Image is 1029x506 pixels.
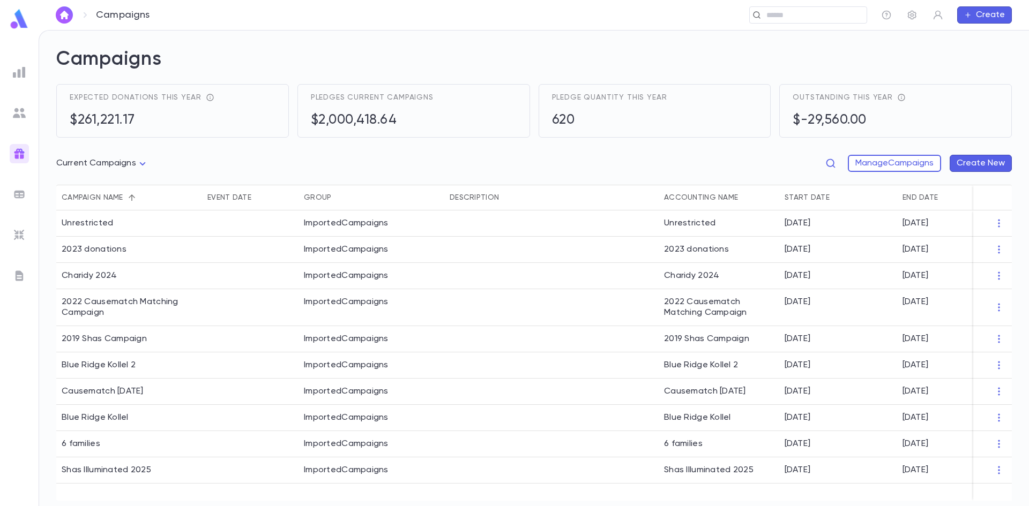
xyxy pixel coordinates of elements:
[659,289,779,326] div: 2022 Causematch Matching Campaign
[659,185,779,210] div: Accounting Name
[9,9,30,29] img: logo
[13,66,26,79] img: reports_grey.c525e4749d1bce6a11f5fe2a8de1b229.svg
[62,185,123,210] div: Campaign name
[62,439,100,449] div: 6 families
[903,412,928,423] p: [DATE]
[659,405,779,431] div: Blue Ridge Kollel
[70,112,214,129] h5: $261,221.17
[659,379,779,405] div: Causematch [DATE]
[903,334,928,344] p: [DATE]
[304,360,389,371] div: ImportedCampaigns
[304,412,389,423] div: ImportedCampaigns
[903,185,938,210] div: End Date
[13,229,26,241] img: imports_grey.530a8a0e642e233f2baf0ef88e8c9fcb.svg
[785,297,810,307] p: [DATE]
[659,210,779,237] div: Unrestricted
[304,218,389,229] div: ImportedCampaigns
[659,237,779,263] div: 2023 donations
[785,439,810,449] p: [DATE]
[62,334,147,344] div: 2019 Shas Campaign
[62,218,113,229] div: Unrestricted
[785,412,810,423] p: [DATE]
[785,218,810,229] p: [DATE]
[13,107,26,119] img: students_grey.60c7aba0da46da39d6d829b817ac14fc.svg
[785,244,810,255] p: [DATE]
[785,360,810,371] p: [DATE]
[793,112,906,129] h5: $-29,560.00
[311,112,434,129] h5: $2,000,418.64
[903,244,928,255] p: [DATE]
[56,159,136,168] span: Current Campaigns
[62,465,151,475] div: Shas Illuminated 2025
[56,48,1012,84] h2: Campaigns
[304,244,389,255] div: ImportedCampaigns
[785,465,810,475] p: [DATE]
[659,352,779,379] div: Blue Ridge Kollel 2
[62,244,126,255] div: 2023 donations
[56,185,202,210] div: Campaign name
[903,439,928,449] p: [DATE]
[848,155,941,172] button: ManageCampaigns
[58,11,71,19] img: home_white.a664292cf8c1dea59945f0da9f25487c.svg
[552,93,667,102] span: Pledge quantity this year
[785,185,830,210] div: Start Date
[950,155,1012,172] button: Create New
[62,270,117,281] div: Charidy 2024
[299,185,444,210] div: Group
[903,386,928,397] p: [DATE]
[659,431,779,457] div: 6 families
[13,269,26,282] img: letters_grey.7941b92b52307dd3b8a917253454ce1c.svg
[304,386,389,397] div: ImportedCampaigns
[785,334,810,344] p: [DATE]
[62,297,197,318] div: 2022 Causematch Matching Campaign
[62,386,144,397] div: Causematch Dec 2024
[304,439,389,449] div: ImportedCampaigns
[903,270,928,281] p: [DATE]
[779,185,897,210] div: Start Date
[62,360,136,371] div: Blue Ridge Kollel 2
[659,457,779,484] div: Shas Illuminated 2025
[444,185,659,210] div: Description
[903,360,928,371] p: [DATE]
[903,297,928,307] p: [DATE]
[785,386,810,397] p: [DATE]
[123,189,140,206] button: Sort
[659,263,779,289] div: Charidy 2024
[785,270,810,281] p: [DATE]
[450,185,499,210] div: Description
[304,270,389,281] div: ImportedCampaigns
[304,297,389,307] div: ImportedCampaigns
[659,326,779,352] div: 2019 Shas Campaign
[552,112,667,129] h5: 620
[903,218,928,229] p: [DATE]
[56,153,149,174] div: Current Campaigns
[70,93,202,102] span: Expected donations this year
[96,9,150,21] p: Campaigns
[893,93,906,102] div: total receivables - total income
[62,412,129,423] div: Blue Ridge Kollel
[903,465,928,475] p: [DATE]
[13,188,26,201] img: batches_grey.339ca447c9d9533ef1741baa751efc33.svg
[304,185,331,210] div: Group
[207,185,251,210] div: Event Date
[793,93,893,102] span: Outstanding this year
[202,93,214,102] div: reflects total pledges + recurring donations expected throughout the year
[664,185,738,210] div: Accounting Name
[202,185,299,210] div: Event Date
[304,334,389,344] div: ImportedCampaigns
[897,185,1015,210] div: End Date
[304,465,389,475] div: ImportedCampaigns
[13,147,26,160] img: campaigns_gradient.17ab1fa96dd0f67c2e976ce0b3818124.svg
[957,6,1012,24] button: Create
[311,93,434,102] span: Pledges current campaigns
